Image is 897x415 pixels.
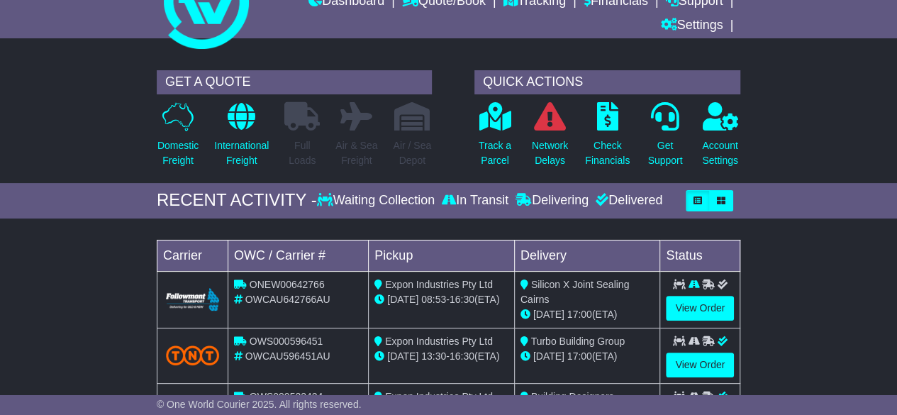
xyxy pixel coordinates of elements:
[385,279,493,290] span: Expon Industries Pty Ltd
[166,345,219,365] img: TNT_Domestic.png
[533,309,564,320] span: [DATE]
[374,349,508,364] div: - (ETA)
[478,101,512,176] a: Track aParcel
[387,350,418,362] span: [DATE]
[660,14,723,38] a: Settings
[474,70,740,94] div: QUICK ACTIONS
[520,279,629,305] span: Silicon X Joint Sealing Cairns
[250,391,323,402] span: OWS000522424
[701,101,739,176] a: AccountSettings
[245,294,330,305] span: OWCAU642766AU
[585,138,630,168] p: Check Financials
[532,138,568,168] p: Network Delays
[166,288,219,311] img: Followmont_Transport.png
[421,350,446,362] span: 13:30
[531,101,569,176] a: NetworkDelays
[584,101,630,176] a: CheckFinancials
[385,391,493,402] span: Expon Industries Pty Ltd
[284,138,320,168] p: Full Loads
[438,193,512,209] div: In Transit
[514,240,660,271] td: Delivery
[335,138,377,168] p: Air & Sea Freight
[666,296,734,321] a: View Order
[647,138,682,168] p: Get Support
[250,279,325,290] span: ONEW00642766
[228,240,368,271] td: OWC / Carrier #
[530,336,625,347] span: Turbo Building Group
[660,240,740,271] td: Status
[450,294,474,305] span: 16:30
[157,101,199,176] a: DomesticFreight
[157,399,362,410] span: © One World Courier 2025. All rights reserved.
[520,307,654,322] div: (ETA)
[666,353,734,377] a: View Order
[250,336,323,347] span: OWS000596451
[533,350,564,362] span: [DATE]
[393,138,431,168] p: Air / Sea Depot
[512,193,592,209] div: Delivering
[385,336,493,347] span: Expon Industries Pty Ltd
[157,138,199,168] p: Domestic Freight
[317,193,438,209] div: Waiting Collection
[157,240,228,271] td: Carrier
[213,101,269,176] a: InternationalFreight
[374,292,508,307] div: - (ETA)
[479,138,511,168] p: Track a Parcel
[421,294,446,305] span: 08:53
[387,294,418,305] span: [DATE]
[245,350,330,362] span: OWCAU596451AU
[369,240,515,271] td: Pickup
[567,309,592,320] span: 17:00
[214,138,269,168] p: International Freight
[520,349,654,364] div: (ETA)
[450,350,474,362] span: 16:30
[157,70,432,94] div: GET A QUOTE
[702,138,738,168] p: Account Settings
[567,350,592,362] span: 17:00
[157,190,317,211] div: RECENT ACTIVITY -
[592,193,662,209] div: Delivered
[647,101,683,176] a: GetSupport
